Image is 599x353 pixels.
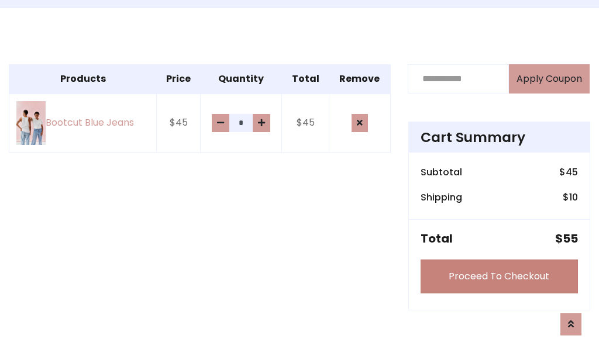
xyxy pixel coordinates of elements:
[421,167,462,178] h6: Subtotal
[421,192,462,203] h6: Shipping
[569,191,578,204] span: 10
[421,129,578,146] h4: Cart Summary
[329,64,390,94] th: Remove
[421,259,578,293] a: Proceed To Checkout
[16,101,149,145] a: Bootcut Blue Jeans
[9,64,157,94] th: Products
[509,64,590,94] button: Apply Coupon
[157,94,201,152] td: $45
[200,64,281,94] th: Quantity
[157,64,201,94] th: Price
[421,231,453,245] h5: Total
[559,167,578,178] h6: $
[555,231,578,245] h5: $
[563,192,578,203] h6: $
[282,64,329,94] th: Total
[566,165,578,179] span: 45
[282,94,329,152] td: $45
[563,230,578,247] span: 55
